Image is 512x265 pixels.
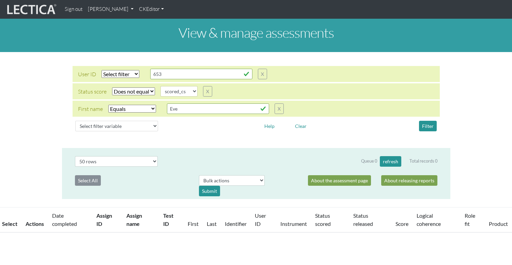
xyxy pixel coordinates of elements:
[52,212,77,227] a: Date completed
[188,220,199,227] a: First
[419,121,437,131] button: Filter
[381,175,437,186] a: About releasing reports
[75,175,101,186] button: Select All
[136,3,167,16] a: CKEditor
[85,3,136,16] a: [PERSON_NAME]
[207,220,217,227] a: Last
[225,220,247,227] a: Identifier
[353,212,373,227] a: Status released
[199,186,220,196] div: Submit
[203,86,212,97] button: X
[292,121,310,131] button: Clear
[465,212,475,227] a: Role fit
[5,3,57,16] img: lecticalive
[380,156,401,167] button: refresh
[62,3,85,16] a: Sign out
[275,103,284,114] button: X
[361,156,437,167] div: Queue 0 Total records 0
[258,69,267,79] button: X
[78,70,96,78] div: User ID
[261,121,278,131] button: Help
[395,220,408,227] a: Score
[122,208,159,233] th: Assign name
[315,212,331,227] a: Status scored
[78,105,103,113] div: First name
[255,212,266,227] a: User ID
[78,87,107,96] div: Status score
[417,212,441,227] a: Logical coherence
[159,208,184,233] th: Test ID
[280,220,307,227] a: Instrument
[489,220,508,227] a: Product
[21,208,48,233] th: Actions
[261,122,278,129] a: Help
[92,208,122,233] th: Assign ID
[308,175,371,186] a: About the assessment page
